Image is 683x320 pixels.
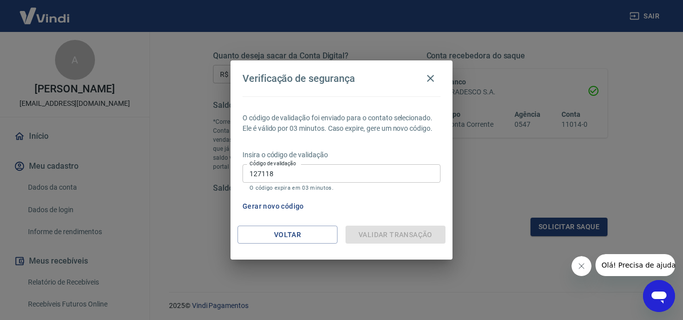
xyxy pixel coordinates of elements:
[571,256,591,276] iframe: Fechar mensagem
[6,7,84,15] span: Olá! Precisa de ajuda?
[643,280,675,312] iframe: Botão para abrir a janela de mensagens
[238,197,308,216] button: Gerar novo código
[242,72,355,84] h4: Verificação de segurança
[249,185,433,191] p: O código expira em 03 minutos.
[595,254,675,276] iframe: Mensagem da empresa
[237,226,337,244] button: Voltar
[242,150,440,160] p: Insira o código de validação
[242,113,440,134] p: O código de validação foi enviado para o contato selecionado. Ele é válido por 03 minutos. Caso e...
[249,160,296,167] label: Código de validação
